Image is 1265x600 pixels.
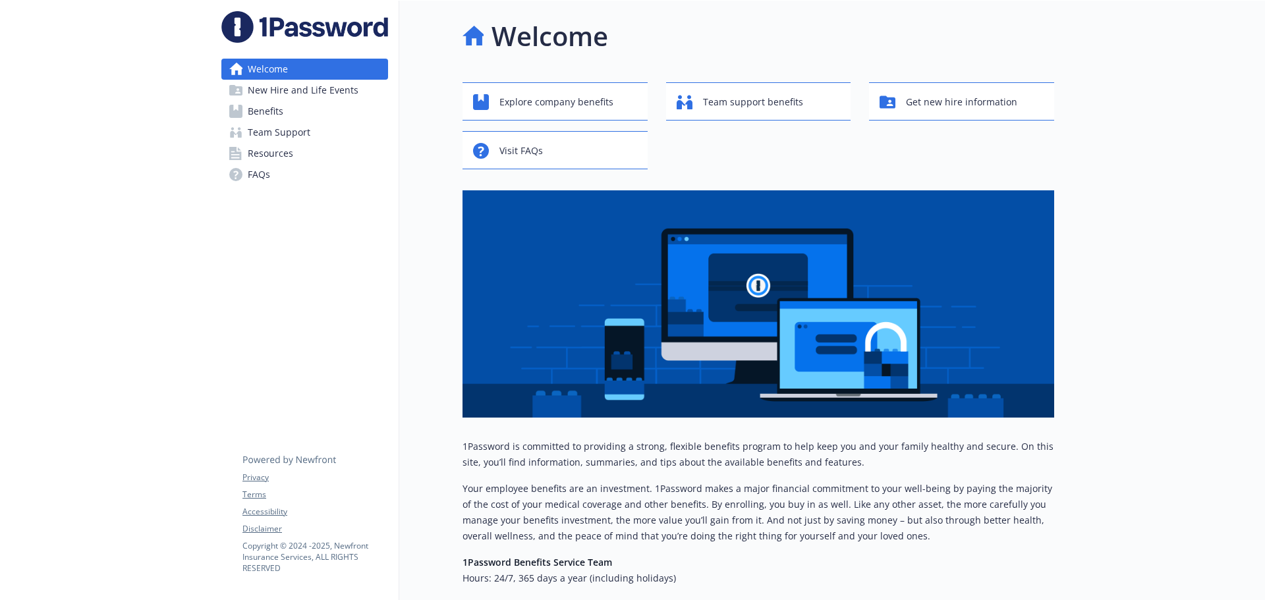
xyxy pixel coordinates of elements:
[666,82,851,121] button: Team support benefits
[248,101,283,122] span: Benefits
[242,472,387,483] a: Privacy
[248,80,358,101] span: New Hire and Life Events
[242,489,387,501] a: Terms
[221,122,388,143] a: Team Support
[248,143,293,164] span: Resources
[906,90,1017,115] span: Get new hire information
[703,90,803,115] span: Team support benefits
[463,570,1054,586] h6: Hours: 24/7, 365 days a year (including holidays)​
[242,540,387,574] p: Copyright © 2024 - 2025 , Newfront Insurance Services, ALL RIGHTS RESERVED
[221,164,388,185] a: FAQs
[248,164,270,185] span: FAQs
[463,190,1054,418] img: overview page banner
[869,82,1054,121] button: Get new hire information
[463,131,648,169] button: Visit FAQs
[242,523,387,535] a: Disclaimer
[463,556,612,568] strong: 1Password Benefits Service Team
[221,80,388,101] a: New Hire and Life Events
[248,122,310,143] span: Team Support
[221,101,388,122] a: Benefits
[499,138,543,163] span: Visit FAQs
[248,59,288,80] span: Welcome
[463,481,1054,544] p: Your employee benefits are an investment. 1Password makes a major financial commitment to your we...
[463,439,1054,470] p: 1Password is committed to providing a strong, flexible benefits program to help keep you and your...
[492,16,608,56] h1: Welcome
[499,90,613,115] span: Explore company benefits
[221,143,388,164] a: Resources
[463,82,648,121] button: Explore company benefits
[221,59,388,80] a: Welcome
[242,506,387,518] a: Accessibility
